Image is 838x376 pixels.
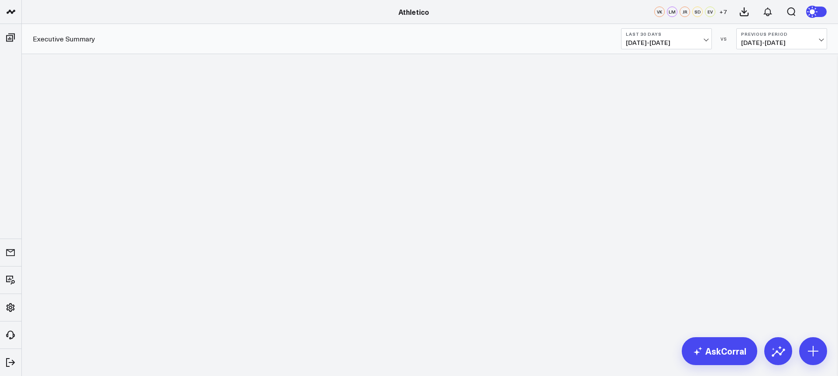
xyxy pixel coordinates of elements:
div: EV [705,7,715,17]
a: AskCorral [682,337,757,365]
div: LM [667,7,677,17]
b: Last 30 Days [626,31,707,37]
button: Previous Period[DATE]-[DATE] [736,28,827,49]
div: JR [680,7,690,17]
span: + 7 [719,9,727,15]
a: Athletico [398,7,429,17]
div: SD [692,7,703,17]
button: +7 [718,7,728,17]
span: [DATE] - [DATE] [626,39,707,46]
div: VK [654,7,665,17]
a: Executive Summary [33,34,95,44]
button: Last 30 Days[DATE]-[DATE] [621,28,712,49]
span: [DATE] - [DATE] [741,39,822,46]
div: VS [716,36,732,41]
b: Previous Period [741,31,822,37]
